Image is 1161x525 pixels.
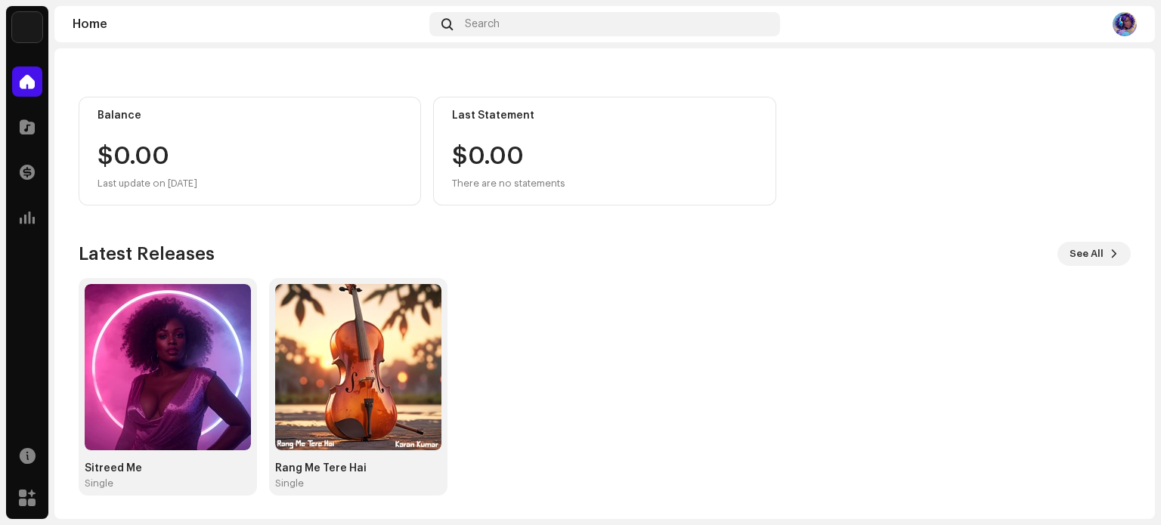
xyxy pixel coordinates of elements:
[275,477,304,489] div: Single
[79,97,421,205] re-o-card-value: Balance
[98,110,402,122] div: Balance
[1070,239,1104,269] span: See All
[1113,12,1137,36] img: ad478e8b-37e6-4bae-84ac-4c80baf9587e
[275,462,441,474] div: Rang Me Tere Hai
[85,284,251,450] img: 62e91c5a-f197-43d4-9e60-65ea22daf59c
[98,174,402,193] div: Last update on [DATE]
[73,18,423,30] div: Home
[85,477,113,489] div: Single
[275,284,441,450] img: d7fb94e1-9f1d-4b69-b473-44446aac1ac2
[1057,242,1131,266] button: See All
[433,97,776,205] re-o-card-value: Last Statement
[452,174,565,193] div: There are no statements
[85,462,251,474] div: Sitreed Me
[465,18,500,30] span: Search
[79,242,215,266] h3: Latest Releases
[452,110,757,122] div: Last Statement
[12,12,42,42] img: 33004b37-325d-4a8b-b51f-c12e9b964943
